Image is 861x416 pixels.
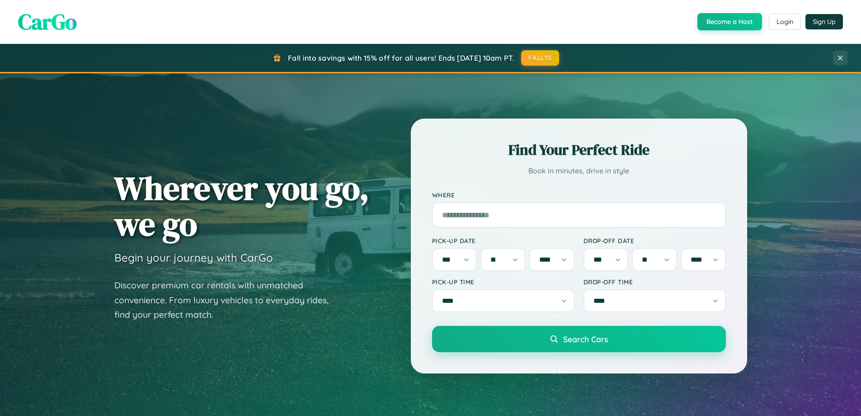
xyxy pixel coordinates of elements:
button: Sign Up [805,14,843,29]
label: Drop-off Date [583,237,726,244]
span: Fall into savings with 15% off for all users! Ends [DATE] 10am PT. [288,53,514,62]
label: Where [432,191,726,199]
p: Discover premium car rentals with unmatched convenience. From luxury vehicles to everyday rides, ... [114,278,340,322]
h2: Find Your Perfect Ride [432,140,726,160]
button: Search Cars [432,326,726,352]
h1: Wherever you go, we go [114,170,369,242]
span: Search Cars [563,334,608,344]
label: Drop-off Time [583,278,726,286]
label: Pick-up Time [432,278,574,286]
button: Login [769,14,801,30]
button: Become a Host [697,13,762,30]
button: FALL15 [521,50,559,66]
p: Book in minutes, drive in style [432,164,726,177]
label: Pick-up Date [432,237,574,244]
h3: Begin your journey with CarGo [114,251,273,264]
span: CarGo [18,7,77,37]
